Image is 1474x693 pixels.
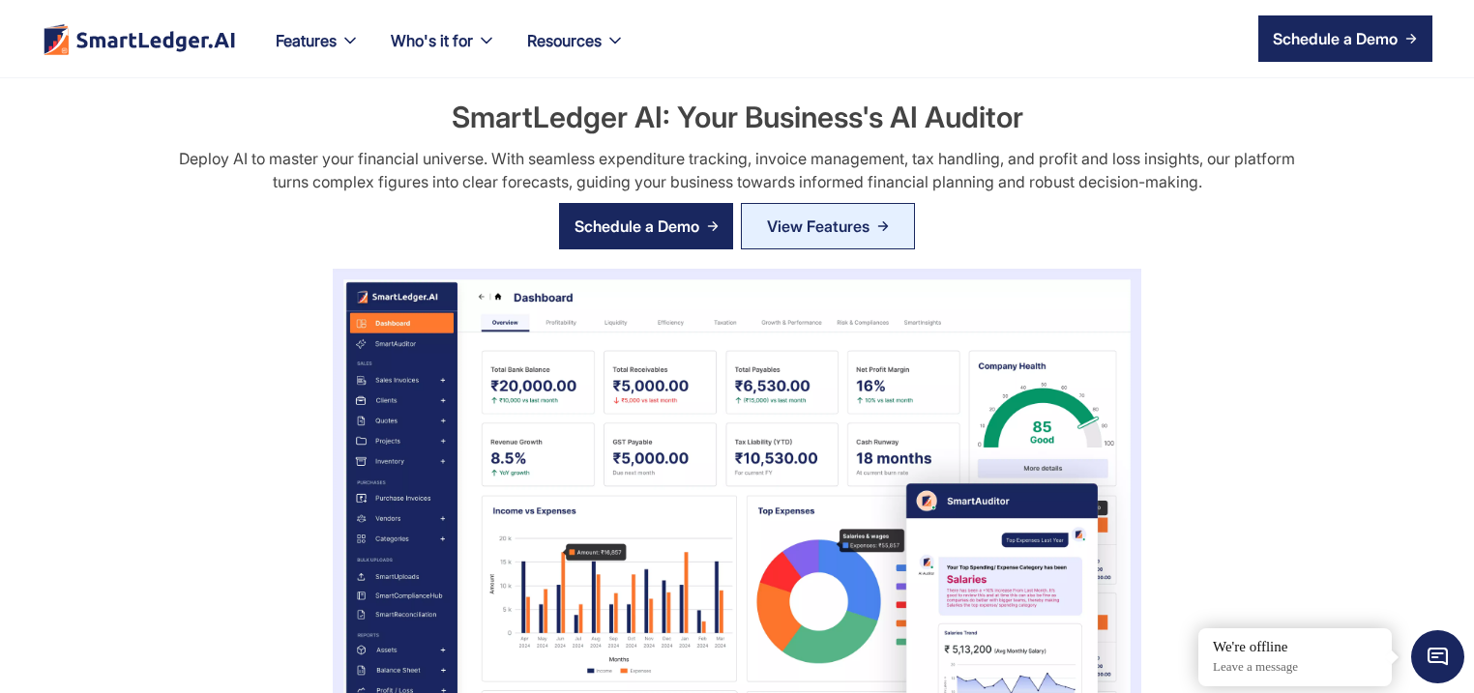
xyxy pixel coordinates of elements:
[559,203,733,249] a: Schedule a Demo
[741,203,915,249] a: View Features
[164,147,1309,193] div: Deploy AI to master your financial universe. With seamless expenditure tracking, invoice manageme...
[512,27,640,77] div: Resources
[1213,659,1377,676] p: Leave a message
[375,27,512,77] div: Who's it for
[767,211,870,242] div: View Features
[260,27,375,77] div: Features
[1273,27,1398,50] div: Schedule a Demo
[42,23,237,55] a: home
[276,27,337,54] div: Features
[42,23,237,55] img: footer logo
[527,27,602,54] div: Resources
[575,215,699,238] div: Schedule a Demo
[707,220,719,232] img: arrow right icon
[877,220,889,232] img: Arrow Right Blue
[1258,15,1432,62] a: Schedule a Demo
[452,97,1023,137] h2: SmartLedger AI: Your Business's AI Auditor
[391,27,473,54] div: Who's it for
[1213,638,1377,657] div: We're offline
[1405,33,1417,44] img: arrow right icon
[1411,630,1464,683] span: Chat Widget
